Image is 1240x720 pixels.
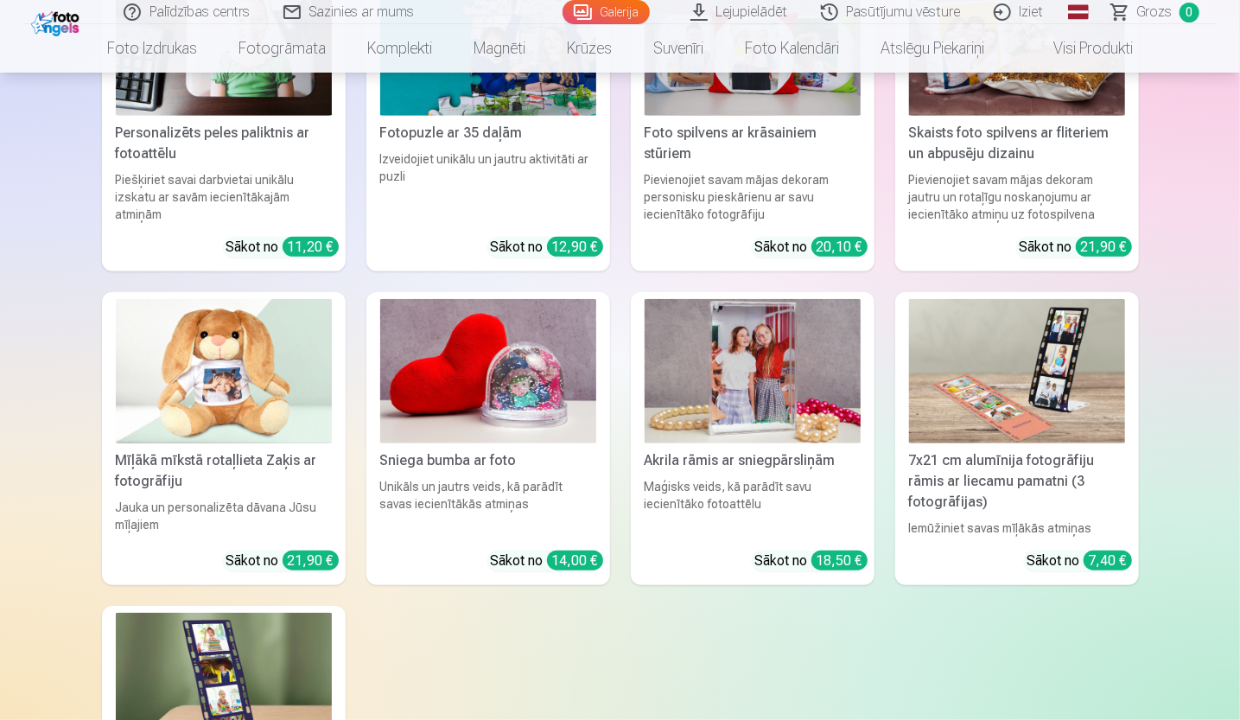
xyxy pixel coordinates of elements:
img: Sniega bumba ar foto [380,299,596,443]
a: Foto kalendāri [724,24,860,73]
div: Akrila rāmis ar sniegpārsliņām [638,450,868,471]
div: Iemūžiniet savas mīļākās atmiņas [902,519,1132,537]
div: Maģisks veids, kā parādīt savu iecienītāko fotoattēlu [638,478,868,537]
a: Fotogrāmata [218,24,347,73]
div: 18,50 € [811,551,868,570]
div: Sākot no [1027,551,1132,571]
span: Grozs [1137,2,1173,22]
a: Krūzes [546,24,633,73]
span: 0 [1180,3,1199,22]
div: Sākot no [491,237,603,258]
div: Piešķiriet savai darbvietai unikālu izskatu ar savām iecienītākajām atmiņām [109,171,339,223]
div: 7x21 cm alumīnija fotogrāfiju rāmis ar liecamu pamatni (3 fotogrāfijas) [902,450,1132,513]
div: 11,20 € [283,237,339,257]
a: Mīļākā mīkstā rotaļlieta Zaķis ar fotogrāfijuMīļākā mīkstā rotaļlieta Zaķis ar fotogrāfijuJauka u... [102,292,346,585]
a: Akrila rāmis ar sniegpārsliņāmAkrila rāmis ar sniegpārsliņāmMaģisks veids, kā parādīt savu iecien... [631,292,874,585]
img: Akrila rāmis ar sniegpārsliņām [645,299,861,443]
div: Sākot no [226,551,339,571]
a: Atslēgu piekariņi [860,24,1005,73]
div: Sākot no [491,551,603,571]
a: Komplekti [347,24,453,73]
div: Izveidojiet unikālu un jautru aktivitāti ar puzli [373,150,603,223]
a: Foto izdrukas [86,24,218,73]
a: Suvenīri [633,24,724,73]
div: 21,90 € [283,551,339,570]
div: Unikāls un jautrs veids, kā parādīt savas iecienītākās atmiņas [373,478,603,537]
div: Skaists foto spilvens ar fliteriem un abpusēju dizainu [902,123,1132,164]
div: 7,40 € [1084,551,1132,570]
div: Pievienojiet savam mājas dekoram jautru un rotaļīgu noskaņojumu ar iecienītāko atmiņu uz fotospil... [902,171,1132,223]
img: /fa1 [31,7,84,36]
div: Sākot no [226,237,339,258]
a: 7x21 cm alumīnija fotogrāfiju rāmis ar liecamu pamatni (3 fotogrāfijas)7x21 cm alumīnija fotogrāf... [895,292,1139,585]
div: Mīļākā mīkstā rotaļlieta Zaķis ar fotogrāfiju [109,450,339,492]
div: 14,00 € [547,551,603,570]
div: Sniega bumba ar foto [373,450,603,471]
div: Sākot no [755,237,868,258]
div: Personalizēts peles paliktnis ar fotoattēlu [109,123,339,164]
div: 21,90 € [1076,237,1132,257]
div: Foto spilvens ar krāsainiem stūriem [638,123,868,164]
div: Jauka un personalizēta dāvana Jūsu mīļajiem [109,499,339,537]
img: Mīļākā mīkstā rotaļlieta Zaķis ar fotogrāfiju [116,299,332,443]
div: 12,90 € [547,237,603,257]
a: Magnēti [453,24,546,73]
a: Visi produkti [1005,24,1154,73]
div: Pievienojiet savam mājas dekoram personisku pieskārienu ar savu iecienītāko fotogrāfiju [638,171,868,223]
img: 7x21 cm alumīnija fotogrāfiju rāmis ar liecamu pamatni (3 fotogrāfijas) [909,299,1125,443]
a: Sniega bumba ar fotoSniega bumba ar fotoUnikāls un jautrs veids, kā parādīt savas iecienītākās at... [366,292,610,585]
div: Sākot no [1020,237,1132,258]
div: Fotopuzle ar 35 daļām [373,123,603,143]
div: Sākot no [755,551,868,571]
div: 20,10 € [811,237,868,257]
